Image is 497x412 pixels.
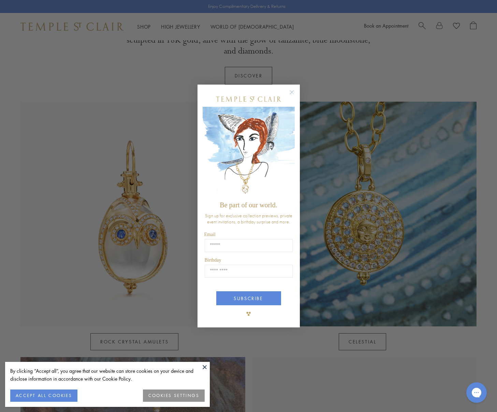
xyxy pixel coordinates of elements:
[204,232,216,237] span: Email
[216,291,281,305] button: SUBSCRIBE
[10,389,77,402] button: ACCEPT ALL COOKIES
[291,91,299,100] button: Close dialog
[205,212,292,225] span: Sign up for exclusive collection previews, private event invitations, a birthday surprise and more.
[242,307,255,321] img: TSC
[205,239,293,252] input: Email
[10,367,205,383] div: By clicking “Accept all”, you agree that our website can store cookies on your device and disclos...
[143,389,205,402] button: COOKIES SETTINGS
[216,97,281,102] img: Temple St. Clair
[203,107,295,198] img: c4a9eb12-d91a-4d4a-8ee0-386386f4f338.jpeg
[463,380,490,405] iframe: Gorgias live chat messenger
[205,257,221,263] span: Birthday
[220,201,277,209] span: Be part of our world.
